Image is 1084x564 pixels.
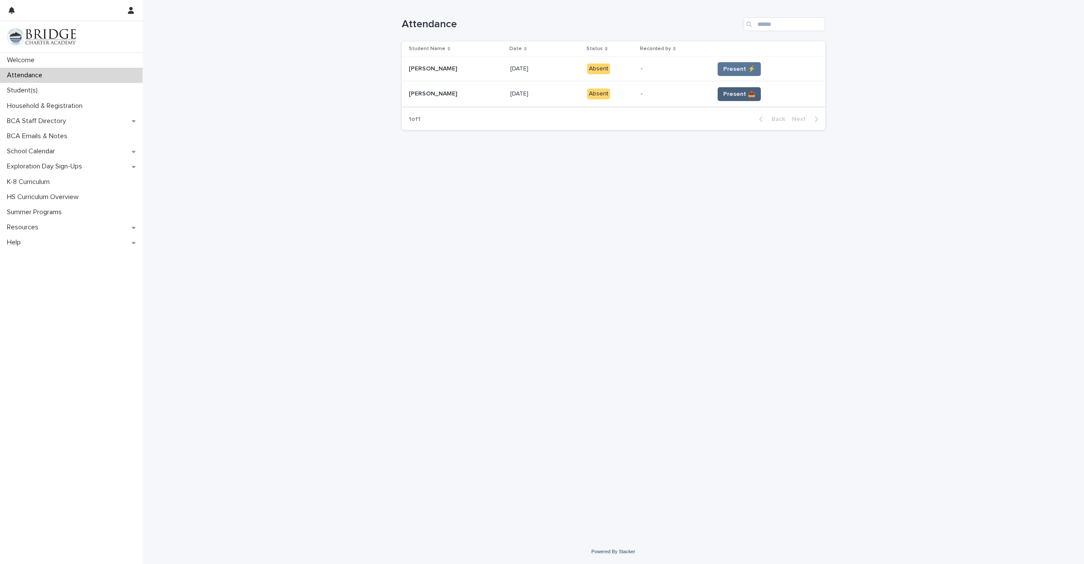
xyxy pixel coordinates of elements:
p: K-8 Curriculum [3,178,57,186]
tr: [PERSON_NAME][PERSON_NAME] [DATE][DATE] Absent-Present 📥 [402,82,825,107]
img: V1C1m3IdTEidaUdm9Hs0 [7,28,76,45]
p: Welcome [3,56,41,64]
p: [DATE] [510,89,530,98]
p: Exploration Day Sign-Ups [3,162,89,171]
p: Date [509,44,522,54]
p: [PERSON_NAME] [409,89,459,98]
input: Search [743,17,825,31]
span: Back [766,116,785,122]
p: Student Name [409,44,445,54]
p: Resources [3,223,45,231]
p: School Calendar [3,147,62,155]
span: Present ⚡ [723,65,755,73]
button: Back [752,115,788,123]
p: Student(s) [3,86,45,95]
p: Help [3,238,28,247]
span: Next [792,116,811,122]
a: Powered By Stacker [591,549,635,554]
h1: Attendance [402,18,740,31]
p: Recorded by [640,44,671,54]
span: Present 📥 [723,90,755,98]
p: Household & Registration [3,102,89,110]
p: BCA Emails & Notes [3,132,74,140]
p: BCA Staff Directory [3,117,73,125]
p: [PERSON_NAME] [409,63,459,73]
p: - [641,65,707,73]
button: Present ⚡ [718,62,761,76]
p: HS Curriculum Overview [3,193,86,201]
div: Absent [587,63,610,74]
p: Attendance [3,71,49,79]
button: Present 📥 [718,87,761,101]
tr: [PERSON_NAME][PERSON_NAME] [DATE][DATE] Absent-Present ⚡ [402,57,825,82]
p: Status [586,44,603,54]
p: 1 of 1 [402,109,427,130]
div: Absent [587,89,610,99]
button: Next [788,115,825,123]
p: Summer Programs [3,208,69,216]
p: - [641,90,707,98]
p: [DATE] [510,63,530,73]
